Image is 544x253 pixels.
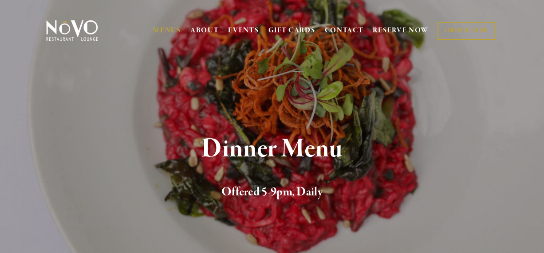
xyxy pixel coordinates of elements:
h1: Dinner Menu [58,135,486,163]
a: RESERVE NOW [373,22,429,39]
a: ABOUT [190,26,219,35]
a: ORDER NOW [438,22,496,40]
img: Novo Restaurant &amp; Lounge [44,19,100,42]
a: GIFT CARDS [268,22,315,39]
h2: Offered 5-9pm, Daily [58,183,486,202]
a: CONTACT [325,22,364,39]
a: EVENTS [228,26,259,35]
a: MENUS [153,26,181,35]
